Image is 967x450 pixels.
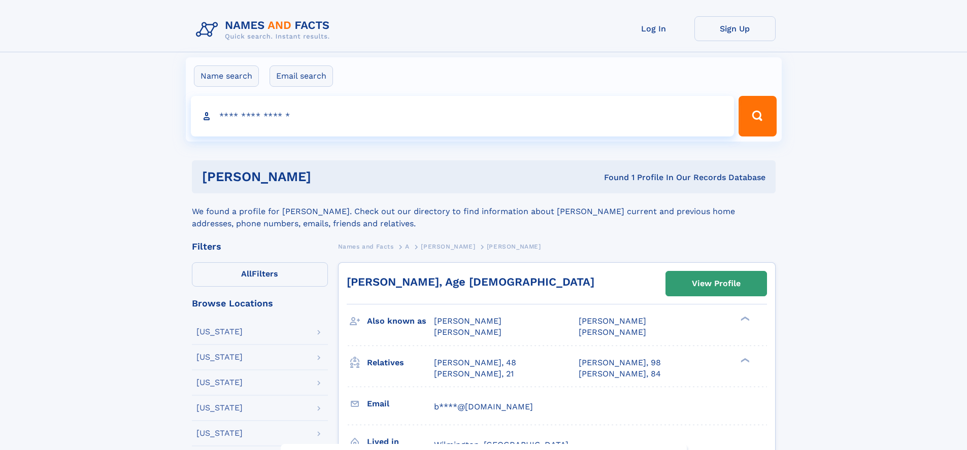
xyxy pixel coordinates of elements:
[192,262,328,287] label: Filters
[367,395,434,412] h3: Email
[347,275,594,288] a: [PERSON_NAME], Age [DEMOGRAPHIC_DATA]
[270,65,333,87] label: Email search
[434,368,514,379] a: [PERSON_NAME], 21
[738,316,750,322] div: ❯
[579,327,646,337] span: [PERSON_NAME]
[367,354,434,371] h3: Relatives
[434,316,502,326] span: [PERSON_NAME]
[192,16,338,44] img: Logo Names and Facts
[692,272,741,295] div: View Profile
[202,170,458,183] h1: [PERSON_NAME]
[196,404,243,412] div: [US_STATE]
[487,243,541,250] span: [PERSON_NAME]
[192,193,776,230] div: We found a profile for [PERSON_NAME]. Check out our directory to find information about [PERSON_N...
[338,240,394,253] a: Names and Facts
[421,243,475,250] span: [PERSON_NAME]
[434,357,516,368] a: [PERSON_NAME], 48
[367,313,434,330] h3: Also known as
[457,172,765,183] div: Found 1 Profile In Our Records Database
[434,327,502,337] span: [PERSON_NAME]
[405,243,410,250] span: A
[579,368,661,379] a: [PERSON_NAME], 84
[196,378,243,387] div: [US_STATE]
[191,96,735,136] input: search input
[666,271,766,296] a: View Profile
[739,96,776,136] button: Search Button
[196,353,243,361] div: [US_STATE]
[738,357,750,363] div: ❯
[694,16,776,41] a: Sign Up
[196,429,243,437] div: [US_STATE]
[192,299,328,308] div: Browse Locations
[579,316,646,326] span: [PERSON_NAME]
[579,357,661,368] a: [PERSON_NAME], 98
[194,65,259,87] label: Name search
[613,16,694,41] a: Log In
[241,269,252,279] span: All
[196,328,243,336] div: [US_STATE]
[421,240,475,253] a: [PERSON_NAME]
[405,240,410,253] a: A
[434,440,569,449] span: Wilmington, [GEOGRAPHIC_DATA]
[192,242,328,251] div: Filters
